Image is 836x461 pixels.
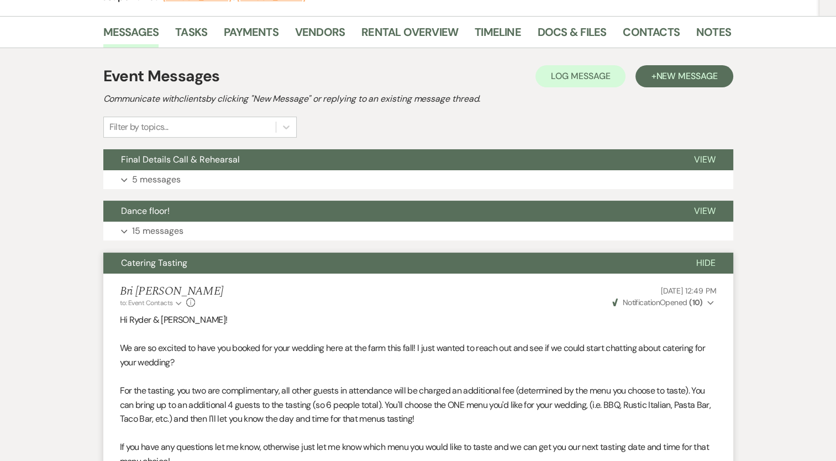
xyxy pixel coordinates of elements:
a: Contacts [623,23,680,48]
h1: Event Messages [103,65,220,88]
span: [DATE] 12:49 PM [661,286,717,296]
button: Dance floor! [103,201,676,222]
span: Log Message [551,70,610,82]
span: Catering Tasting [121,257,187,269]
button: 5 messages [103,170,733,189]
span: We are so excited to have you booked for your wedding here at the farm this fall! I just wanted t... [120,342,705,368]
a: Docs & Files [538,23,606,48]
p: 5 messages [132,172,181,187]
div: Filter by topics... [109,121,169,134]
button: View [676,149,733,170]
button: Final Details Call & Rehearsal [103,149,676,170]
span: Final Details Call & Rehearsal [121,154,240,165]
span: View [694,205,716,217]
button: View [676,201,733,222]
button: Log Message [535,65,625,87]
a: Payments [224,23,278,48]
h5: Bri [PERSON_NAME] [120,285,224,298]
p: 15 messages [132,224,183,238]
a: Vendors [295,23,345,48]
h2: Communicate with clients by clicking "New Message" or replying to an existing message thread. [103,92,733,106]
span: Notification [623,297,660,307]
span: New Message [656,70,717,82]
button: +New Message [635,65,733,87]
span: Hi Ryder & [PERSON_NAME]! [120,314,228,326]
strong: ( 10 ) [689,297,703,307]
span: to: Event Contacts [120,298,173,307]
button: to: Event Contacts [120,298,183,308]
span: Hide [696,257,716,269]
button: NotificationOpened (10) [611,297,716,308]
span: Opened [612,297,703,307]
a: Messages [103,23,159,48]
span: Dance floor! [121,205,170,217]
button: Hide [679,253,733,274]
a: Tasks [175,23,207,48]
a: Rental Overview [361,23,458,48]
button: 15 messages [103,222,733,240]
span: For the tasting, you two are complimentary, all other guests in attendance will be charged an add... [120,385,711,425]
button: Catering Tasting [103,253,679,274]
span: View [694,154,716,165]
a: Timeline [475,23,521,48]
a: Notes [696,23,731,48]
